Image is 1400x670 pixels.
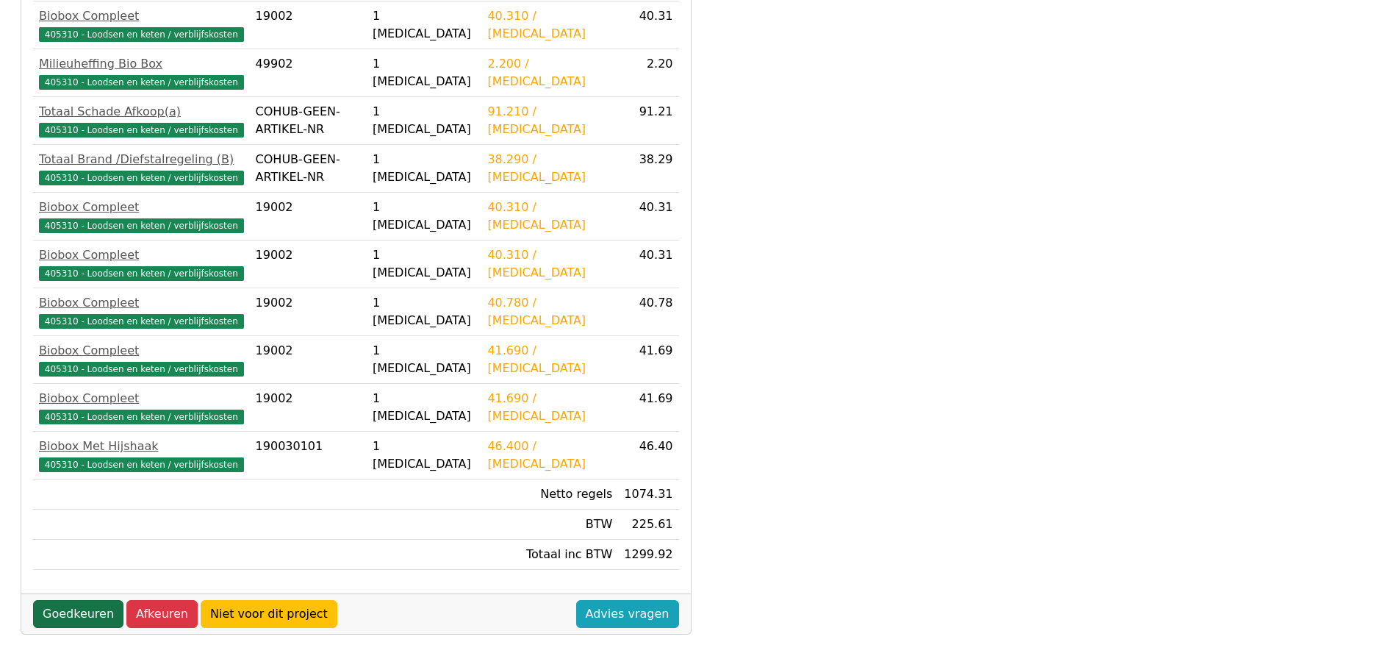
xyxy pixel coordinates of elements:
span: 405310 - Loodsen en keten / verblijfskosten [39,410,244,424]
div: Biobox Compleet [39,7,244,25]
td: COHUB-GEEN-ARTIKEL-NR [250,145,367,193]
div: 2.200 / [MEDICAL_DATA] [487,55,612,90]
td: 19002 [250,1,367,49]
div: 40.310 / [MEDICAL_DATA] [487,246,612,282]
td: 91.21 [618,97,678,145]
span: 405310 - Loodsen en keten / verblijfskosten [39,123,244,138]
td: 40.78 [618,288,678,336]
a: Totaal Brand /Diefstalregeling (B)405310 - Loodsen en keten / verblijfskosten [39,151,244,186]
td: 190030101 [250,432,367,480]
div: 1 [MEDICAL_DATA] [373,103,475,138]
div: Totaal Schade Afkoop(a) [39,103,244,121]
a: Biobox Met Hijshaak405310 - Loodsen en keten / verblijfskosten [39,438,244,473]
td: COHUB-GEEN-ARTIKEL-NR [250,97,367,145]
div: 1 [MEDICAL_DATA] [373,151,475,186]
td: 40.31 [618,1,678,49]
div: 38.290 / [MEDICAL_DATA] [487,151,612,186]
div: 1 [MEDICAL_DATA] [373,438,475,473]
td: 19002 [250,288,367,336]
span: 405310 - Loodsen en keten / verblijfskosten [39,266,244,281]
span: 405310 - Loodsen en keten / verblijfskosten [39,27,244,42]
div: Milieuheffing Bio Box [39,55,244,73]
div: 41.690 / [MEDICAL_DATA] [487,342,612,377]
a: Goedkeuren [33,600,123,628]
span: 405310 - Loodsen en keten / verblijfskosten [39,171,244,185]
span: 405310 - Loodsen en keten / verblijfskosten [39,457,244,472]
div: 40.310 / [MEDICAL_DATA] [487,199,612,234]
td: 46.40 [618,432,678,480]
div: 1 [MEDICAL_DATA] [373,294,475,329]
span: 405310 - Loodsen en keten / verblijfskosten [39,362,244,377]
div: Biobox Compleet [39,246,244,264]
td: 225.61 [618,510,678,540]
td: 41.69 [618,384,678,432]
td: 40.31 [618,240,678,288]
td: 1074.31 [618,480,678,510]
td: 40.31 [618,193,678,240]
span: 405310 - Loodsen en keten / verblijfskosten [39,218,244,233]
div: 1 [MEDICAL_DATA] [373,246,475,282]
a: Biobox Compleet405310 - Loodsen en keten / verblijfskosten [39,294,244,329]
td: 38.29 [618,145,678,193]
div: 1 [MEDICAL_DATA] [373,342,475,377]
div: 1 [MEDICAL_DATA] [373,390,475,425]
div: 41.690 / [MEDICAL_DATA] [487,390,612,425]
a: Milieuheffing Bio Box405310 - Loodsen en keten / verblijfskosten [39,55,244,90]
td: 19002 [250,384,367,432]
td: Totaal inc BTW [481,540,618,570]
span: 405310 - Loodsen en keten / verblijfskosten [39,75,244,90]
div: Biobox Compleet [39,294,244,312]
a: Niet voor dit project [201,600,337,628]
div: Biobox Compleet [39,390,244,407]
div: 46.400 / [MEDICAL_DATA] [487,438,612,473]
a: Advies vragen [576,600,679,628]
div: Biobox Met Hijshaak [39,438,244,455]
td: 1299.92 [618,540,678,570]
div: 1 [MEDICAL_DATA] [373,7,475,43]
div: 40.780 / [MEDICAL_DATA] [487,294,612,329]
a: Biobox Compleet405310 - Loodsen en keten / verblijfskosten [39,199,244,234]
div: Biobox Compleet [39,199,244,216]
td: BTW [481,510,618,540]
span: 405310 - Loodsen en keten / verblijfskosten [39,314,244,329]
td: 19002 [250,336,367,384]
a: Biobox Compleet405310 - Loodsen en keten / verblijfskosten [39,246,244,282]
div: Biobox Compleet [39,342,244,360]
div: 40.310 / [MEDICAL_DATA] [487,7,612,43]
div: 1 [MEDICAL_DATA] [373,199,475,234]
div: 1 [MEDICAL_DATA] [373,55,475,90]
a: Biobox Compleet405310 - Loodsen en keten / verblijfskosten [39,7,244,43]
a: Afkeuren [126,600,198,628]
td: 19002 [250,193,367,240]
a: Biobox Compleet405310 - Loodsen en keten / verblijfskosten [39,390,244,425]
div: 91.210 / [MEDICAL_DATA] [487,103,612,138]
a: Totaal Schade Afkoop(a)405310 - Loodsen en keten / verblijfskosten [39,103,244,138]
a: Biobox Compleet405310 - Loodsen en keten / verblijfskosten [39,342,244,377]
td: 19002 [250,240,367,288]
td: 41.69 [618,336,678,384]
td: 49902 [250,49,367,97]
td: 2.20 [618,49,678,97]
td: Netto regels [481,480,618,510]
div: Totaal Brand /Diefstalregeling (B) [39,151,244,168]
